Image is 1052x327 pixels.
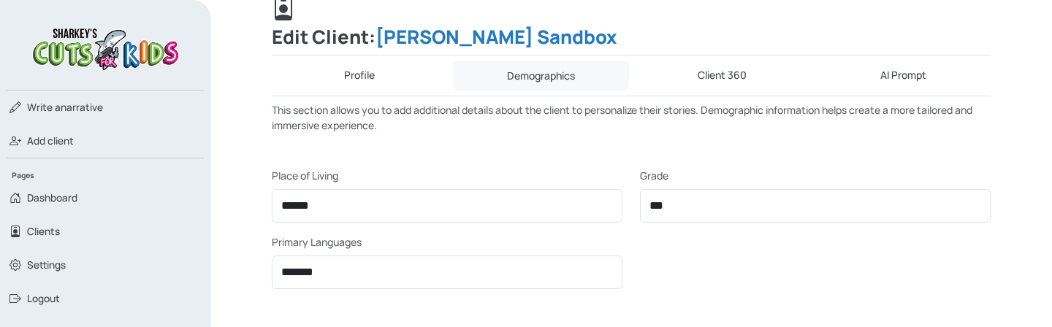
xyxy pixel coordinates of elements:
span: Dashboard [27,191,77,205]
a: Client 360 [635,61,810,90]
span: Logout [27,291,60,306]
a: [PERSON_NAME] Sandbox [376,24,617,50]
span: Clients [27,224,60,239]
span: Settings [27,258,66,272]
span: Write a [27,101,61,114]
label: Grade [640,168,668,183]
span: narrative [27,100,103,115]
img: logo [28,23,182,72]
a: Demographics [453,61,630,90]
a: AI Prompt [816,61,991,90]
label: Primary Languages [272,234,362,250]
label: Place of Living [272,168,338,183]
p: This section allows you to add additional details about the client to personalize their stories. ... [272,102,991,133]
a: Profile [272,61,447,90]
span: Add client [27,134,74,148]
